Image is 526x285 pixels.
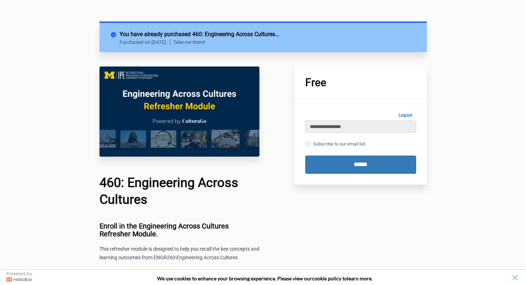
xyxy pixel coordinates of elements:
[99,246,259,260] span: This refresher module is designed to help you recall the key concepts and learning outcomes from ...
[305,77,416,88] h1: Free
[157,275,312,281] span: We use cookies to enhance your browsing experience. Please view our
[173,39,205,45] a: Take me there!
[120,39,171,45] p: Purchased on [DATE].
[99,222,260,238] h3: Enroll in the Engineering Across Cultures Refresher Module.
[347,275,372,281] span: learn more.
[176,255,238,260] span: Engineering Across Cultures
[110,30,120,36] i: info
[120,30,416,39] h2: You have already purchased 460: Engineering Across Cultures...
[342,275,347,281] strong: to
[99,175,260,208] h1: 460: Engineering Across Cultures
[238,255,239,260] span: .
[395,110,416,121] a: Logout
[511,273,520,282] button: close
[99,67,260,157] img: c0f10fc-c575-6ff0-c716-7a6e5a06d1b5_EAC_460_Main_Image.png
[312,275,341,281] a: cookie policy
[305,140,366,148] label: Subscribe to our email list.
[305,142,310,147] input: Subscribe to our email list.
